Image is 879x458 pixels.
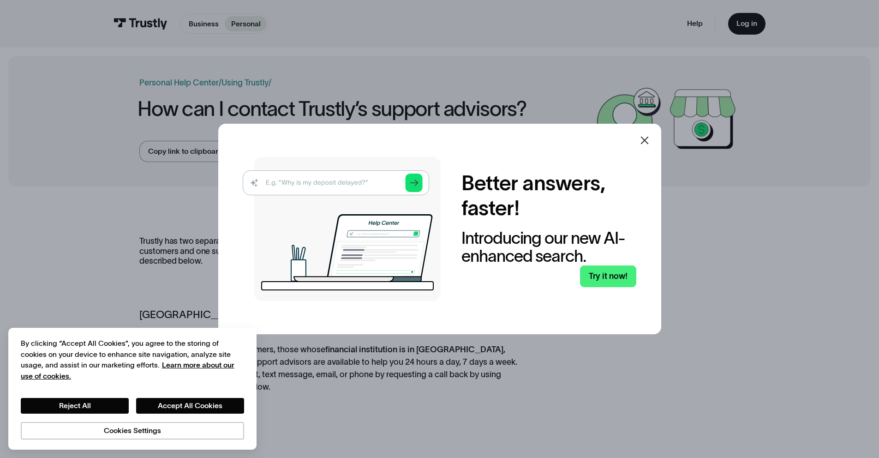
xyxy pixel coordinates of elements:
div: By clicking “Accept All Cookies”, you agree to the storing of cookies on your device to enhance s... [21,338,244,381]
button: Accept All Cookies [136,398,244,414]
h2: Better answers, faster! [461,171,636,221]
div: Privacy [21,338,244,439]
div: Cookie banner [8,328,257,450]
button: Reject All [21,398,129,414]
div: Introducing our new AI-enhanced search. [461,229,636,265]
a: Try it now! [580,265,636,287]
button: Cookies Settings [21,422,244,440]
